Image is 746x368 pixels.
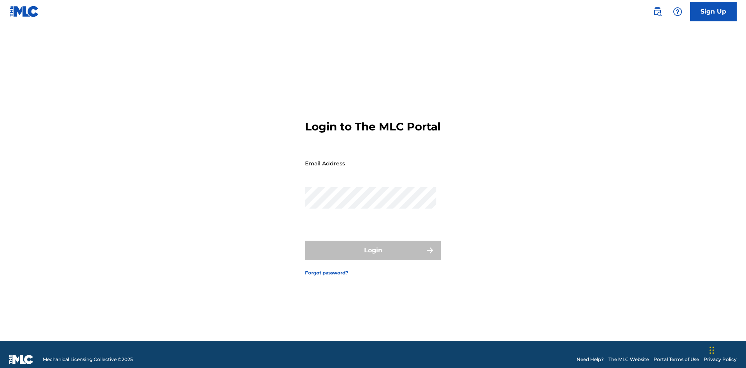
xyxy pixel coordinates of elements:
div: Drag [709,338,714,362]
iframe: Chat Widget [707,331,746,368]
img: help [673,7,682,16]
a: Portal Terms of Use [654,356,699,363]
h3: Login to The MLC Portal [305,120,441,134]
img: search [653,7,662,16]
a: The MLC Website [608,356,649,363]
a: Sign Up [690,2,737,21]
a: Public Search [650,4,665,19]
a: Need Help? [577,356,604,363]
div: Help [670,4,685,19]
img: logo [9,355,33,364]
img: MLC Logo [9,6,39,17]
a: Forgot password? [305,269,348,276]
span: Mechanical Licensing Collective © 2025 [43,356,133,363]
a: Privacy Policy [704,356,737,363]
